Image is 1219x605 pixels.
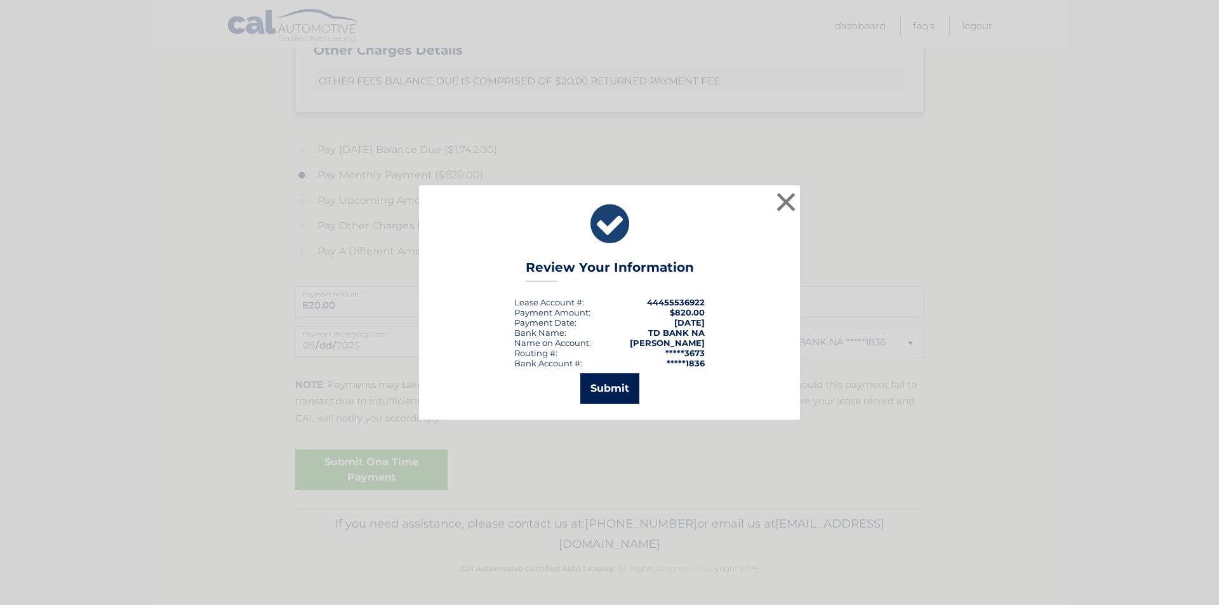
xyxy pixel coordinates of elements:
button: × [773,189,799,215]
div: Lease Account #: [514,297,584,307]
button: Submit [580,373,639,404]
span: [DATE] [674,317,705,328]
div: Bank Name: [514,328,566,338]
div: Payment Amount: [514,307,590,317]
strong: TD BANK NA [648,328,705,338]
div: Routing #: [514,348,557,358]
div: Bank Account #: [514,358,582,368]
div: Name on Account: [514,338,591,348]
span: $820.00 [670,307,705,317]
h3: Review Your Information [526,260,694,282]
div: : [514,317,576,328]
span: Payment Date [514,317,575,328]
strong: [PERSON_NAME] [630,338,705,348]
strong: 44455536922 [647,297,705,307]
